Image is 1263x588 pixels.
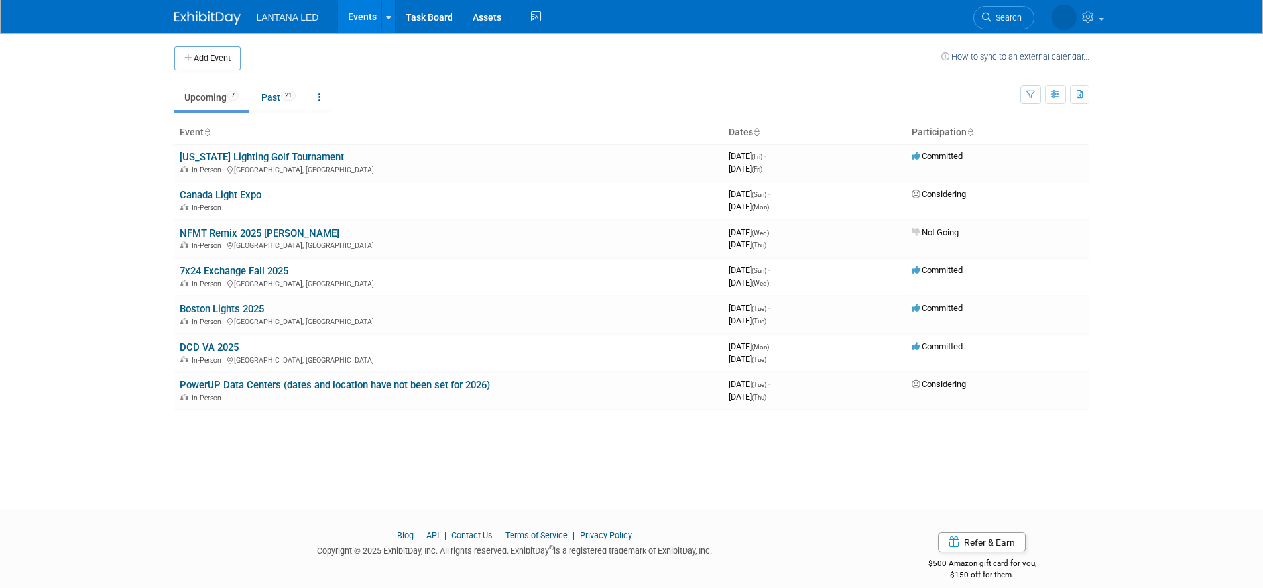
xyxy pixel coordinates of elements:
span: (Fri) [752,153,762,160]
img: Lisa Brady [1052,5,1077,30]
div: $150 off for them. [875,569,1089,581]
th: Participation [906,121,1089,144]
span: [DATE] [729,341,773,351]
div: Copyright © 2025 ExhibitDay, Inc. All rights reserved. ExhibitDay is a registered trademark of Ex... [174,542,856,557]
a: Refer & Earn [938,532,1026,552]
a: Sort by Event Name [204,127,210,137]
th: Event [174,121,723,144]
span: Not Going [912,227,959,237]
span: (Tue) [752,381,766,388]
span: (Thu) [752,241,766,249]
span: In-Person [192,280,225,288]
span: Committed [912,151,963,161]
span: Committed [912,341,963,351]
span: Considering [912,189,966,199]
span: [DATE] [729,227,773,237]
span: | [495,530,503,540]
div: [GEOGRAPHIC_DATA], [GEOGRAPHIC_DATA] [180,278,718,288]
span: [DATE] [729,265,770,275]
span: | [416,530,424,540]
span: In-Person [192,356,225,365]
img: In-Person Event [180,394,188,400]
a: DCD VA 2025 [180,341,239,353]
span: Search [991,13,1022,23]
span: (Tue) [752,305,766,312]
span: Considering [912,379,966,389]
a: API [426,530,439,540]
button: Add Event [174,46,241,70]
a: How to sync to an external calendar... [941,52,1089,62]
span: [DATE] [729,189,770,199]
span: - [768,189,770,199]
span: In-Person [192,166,225,174]
div: [GEOGRAPHIC_DATA], [GEOGRAPHIC_DATA] [180,164,718,174]
span: (Mon) [752,343,769,351]
span: - [771,227,773,237]
a: Boston Lights 2025 [180,303,264,315]
span: In-Person [192,204,225,212]
img: In-Person Event [180,356,188,363]
img: In-Person Event [180,280,188,286]
span: (Wed) [752,280,769,287]
span: In-Person [192,241,225,250]
div: [GEOGRAPHIC_DATA], [GEOGRAPHIC_DATA] [180,354,718,365]
a: Contact Us [451,530,493,540]
span: 7 [227,91,239,101]
div: [GEOGRAPHIC_DATA], [GEOGRAPHIC_DATA] [180,316,718,326]
span: - [764,151,766,161]
a: PowerUP Data Centers (dates and location have not been set for 2026) [180,379,490,391]
span: [DATE] [729,316,766,325]
span: | [570,530,578,540]
span: Committed [912,303,963,313]
a: Sort by Participation Type [967,127,973,137]
span: (Thu) [752,394,766,401]
span: 21 [281,91,296,101]
div: [GEOGRAPHIC_DATA], [GEOGRAPHIC_DATA] [180,239,718,250]
a: Sort by Start Date [753,127,760,137]
a: Upcoming7 [174,85,249,110]
a: Terms of Service [505,530,568,540]
sup: ® [549,544,554,552]
span: [DATE] [729,392,766,402]
span: Committed [912,265,963,275]
span: (Tue) [752,318,766,325]
span: [DATE] [729,164,762,174]
span: (Tue) [752,356,766,363]
span: (Sun) [752,267,766,274]
span: [DATE] [729,239,766,249]
span: (Sun) [752,191,766,198]
span: - [771,341,773,351]
img: In-Person Event [180,318,188,324]
a: Past21 [251,85,306,110]
span: In-Person [192,394,225,402]
a: [US_STATE] Lighting Golf Tournament [180,151,344,163]
span: [DATE] [729,278,769,288]
img: In-Person Event [180,241,188,248]
div: $500 Amazon gift card for you, [875,550,1089,580]
span: | [441,530,450,540]
span: [DATE] [729,379,770,389]
span: [DATE] [729,202,769,211]
span: (Wed) [752,229,769,237]
th: Dates [723,121,906,144]
a: Canada Light Expo [180,189,261,201]
a: NFMT Remix 2025 [PERSON_NAME] [180,227,339,239]
a: Blog [397,530,414,540]
img: ExhibitDay [174,11,241,25]
img: In-Person Event [180,204,188,210]
span: [DATE] [729,303,770,313]
span: LANTANA LED [257,12,319,23]
span: (Fri) [752,166,762,173]
a: Privacy Policy [580,530,632,540]
a: 7x24 Exchange Fall 2025 [180,265,288,277]
span: - [768,303,770,313]
img: In-Person Event [180,166,188,172]
span: - [768,265,770,275]
span: [DATE] [729,151,766,161]
a: Search [973,6,1034,29]
span: (Mon) [752,204,769,211]
span: [DATE] [729,354,766,364]
span: In-Person [192,318,225,326]
span: - [768,379,770,389]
